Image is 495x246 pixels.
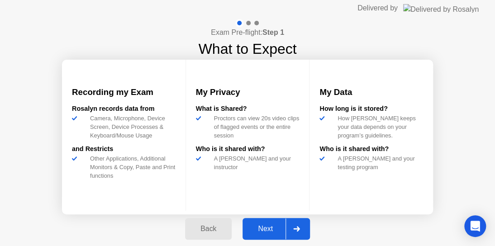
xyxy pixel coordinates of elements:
[72,104,176,114] div: Rosalyn records data from
[319,144,423,154] div: Who is it shared with?
[210,114,300,140] div: Proctors can view 20s video clips of flagged events or the entire session
[334,154,423,171] div: A [PERSON_NAME] and your testing program
[403,4,479,12] img: Delivered by Rosalyn
[86,154,176,180] div: Other Applications, Additional Monitors & Copy, Paste and Print functions
[319,86,423,99] h3: My Data
[72,144,176,154] div: and Restricts
[319,104,423,114] div: How long is it stored?
[196,104,300,114] div: What is Shared?
[262,28,284,36] b: Step 1
[334,114,423,140] div: How [PERSON_NAME] keeps your data depends on your program’s guidelines.
[188,225,229,233] div: Back
[196,144,300,154] div: Who is it shared with?
[185,218,232,240] button: Back
[211,27,284,38] h4: Exam Pre-flight:
[86,114,176,140] div: Camera, Microphone, Device Screen, Device Processes & Keyboard/Mouse Usage
[243,218,310,240] button: Next
[357,3,398,14] div: Delivered by
[210,154,300,171] div: A [PERSON_NAME] and your instructor
[72,86,176,99] h3: Recording my Exam
[196,86,300,99] h3: My Privacy
[245,225,286,233] div: Next
[464,215,486,237] div: Open Intercom Messenger
[199,38,297,60] h1: What to Expect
